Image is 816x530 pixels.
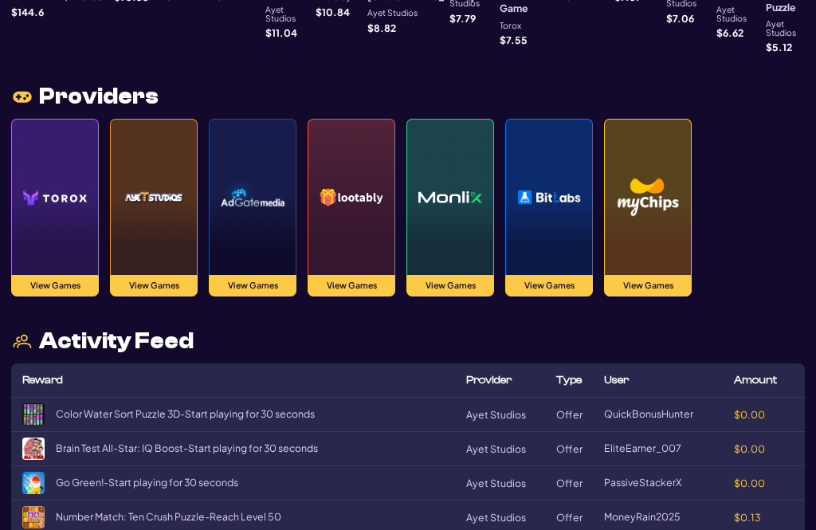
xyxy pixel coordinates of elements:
img: users [11,330,33,353]
td: $0.00 [728,466,805,501]
p: Ayet Studios [265,6,304,22]
p: $ 7.06 [666,13,694,22]
button: View Games [604,275,692,296]
button: View Games [308,275,395,296]
p: $ 7.79 [449,13,476,22]
span: Number Match: Ten Crush Puzzle - Reach Level 50 [56,512,281,523]
span: Color Water Sort Puzzle 3D - Start playing for 30 seconds [56,409,315,420]
img: toroxProvider [23,142,87,253]
button: View Games [406,275,494,296]
button: View Games [11,275,99,296]
span: QuickBonusHunter [604,409,693,420]
p: $ 144.6 [11,6,44,16]
img: monlixProvider [418,142,482,253]
span: Go Green! - Start playing for 30 seconds [56,477,238,489]
span: Provider [466,375,512,386]
p: Ayet Studios [367,9,418,18]
span: Brain Test All-Star: IQ Boost - Start playing for 30 seconds [56,443,318,454]
p: $ 8.82 [367,22,396,32]
img: myChipsProvider [616,142,680,253]
img: lootablyProvider [320,142,383,253]
p: Torox [500,21,521,29]
span: Type [556,375,582,386]
img: Brain Test All-Star: IQ Boost [22,438,45,460]
span: EliteEarner_007 [604,443,681,454]
p: $ 10.84 [316,6,350,16]
span: Reward [22,375,63,386]
span: PassiveStackerX [604,477,681,489]
img: Number Match: Ten Crush Puzzle [22,506,45,528]
td: Ayet Studios [461,432,551,466]
p: $ 7.55 [500,35,528,45]
td: Ayet Studios [461,398,551,432]
img: joystic [11,85,33,108]
span: Amount [734,375,777,386]
button: View Games [110,275,198,296]
img: adGgateProvider [221,142,284,253]
td: Ayet Studios [461,466,551,501]
p: $ 5.12 [766,42,792,52]
p: Ayet Studios [766,20,805,37]
span: User [604,375,629,386]
img: bitlabsProvider [517,142,581,253]
button: View Games [209,275,296,296]
img: Color Water Sort Puzzle 3D [22,403,45,426]
span: Activity Feed [39,330,194,352]
td: Offer [551,466,598,501]
button: View Games [505,275,593,296]
span: Providers [39,85,159,108]
td: Offer [551,398,598,432]
p: $ 6.62 [716,28,743,37]
td: $0.00 [728,432,805,466]
td: Offer [551,432,598,466]
p: Ayet Studios [716,6,755,22]
td: $0.00 [728,398,805,432]
img: ayetProvider [122,142,186,253]
span: MoneyRain2025 [604,512,681,523]
img: Go Green! [22,472,45,494]
p: $ 11.04 [265,28,297,37]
